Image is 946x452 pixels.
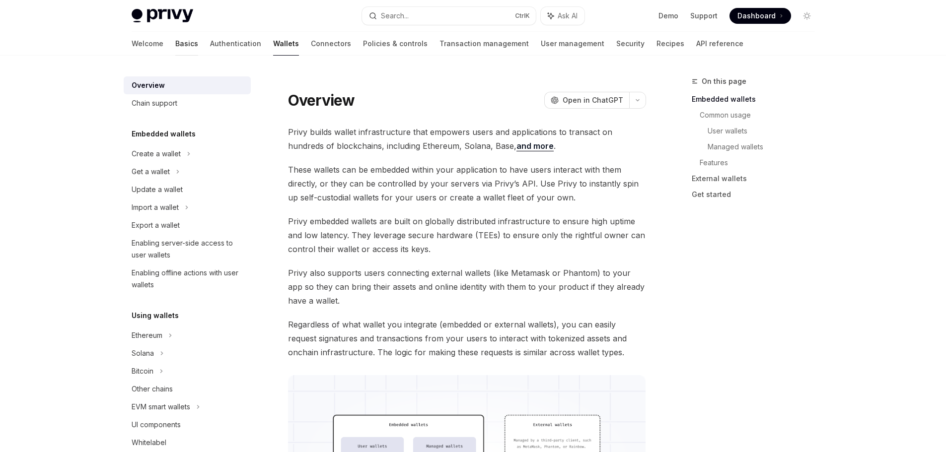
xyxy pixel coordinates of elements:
[696,32,743,56] a: API reference
[132,9,193,23] img: light logo
[175,32,198,56] a: Basics
[439,32,529,56] a: Transaction management
[124,94,251,112] a: Chain support
[132,32,163,56] a: Welcome
[132,419,181,431] div: UI components
[544,92,629,109] button: Open in ChatGPT
[363,32,428,56] a: Policies & controls
[288,318,646,359] span: Regardless of what wallet you integrate (embedded or external wallets), you can easily request si...
[132,148,181,160] div: Create a wallet
[381,10,409,22] div: Search...
[132,347,154,359] div: Solana
[656,32,684,56] a: Recipes
[132,166,170,178] div: Get a wallet
[541,7,584,25] button: Ask AI
[288,91,355,109] h1: Overview
[288,214,646,256] span: Privy embedded wallets are built on globally distributed infrastructure to ensure high uptime and...
[124,76,251,94] a: Overview
[516,141,554,151] a: and more
[690,11,718,21] a: Support
[692,91,823,107] a: Embedded wallets
[132,128,196,140] h5: Embedded wallets
[132,329,162,341] div: Ethereum
[799,8,815,24] button: Toggle dark mode
[132,184,183,195] div: Update a wallet
[692,187,823,202] a: Get started
[210,32,261,56] a: Authentication
[288,163,646,204] span: These wallets can be embedded within your application to have users interact with them directly, ...
[558,11,578,21] span: Ask AI
[708,123,823,139] a: User wallets
[132,383,173,395] div: Other chains
[124,416,251,434] a: UI components
[362,7,536,25] button: Search...CtrlK
[124,380,251,398] a: Other chains
[132,401,190,413] div: EVM smart wallets
[124,434,251,452] a: Whitelabel
[132,437,166,449] div: Whitelabel
[132,79,165,91] div: Overview
[702,75,746,87] span: On this page
[132,310,179,322] h5: Using wallets
[132,219,180,231] div: Export a wallet
[132,267,245,291] div: Enabling offline actions with user wallets
[273,32,299,56] a: Wallets
[616,32,645,56] a: Security
[124,181,251,198] a: Update a wallet
[737,11,776,21] span: Dashboard
[124,234,251,264] a: Enabling server-side access to user wallets
[658,11,678,21] a: Demo
[132,365,153,377] div: Bitcoin
[132,237,245,261] div: Enabling server-side access to user wallets
[288,266,646,308] span: Privy also supports users connecting external wallets (like Metamask or Phantom) to your app so t...
[692,171,823,187] a: External wallets
[729,8,791,24] a: Dashboard
[124,216,251,234] a: Export a wallet
[311,32,351,56] a: Connectors
[124,264,251,294] a: Enabling offline actions with user wallets
[700,155,823,171] a: Features
[541,32,604,56] a: User management
[563,95,623,105] span: Open in ChatGPT
[132,97,177,109] div: Chain support
[288,125,646,153] span: Privy builds wallet infrastructure that empowers users and applications to transact on hundreds o...
[708,139,823,155] a: Managed wallets
[515,12,530,20] span: Ctrl K
[700,107,823,123] a: Common usage
[132,201,179,213] div: Import a wallet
